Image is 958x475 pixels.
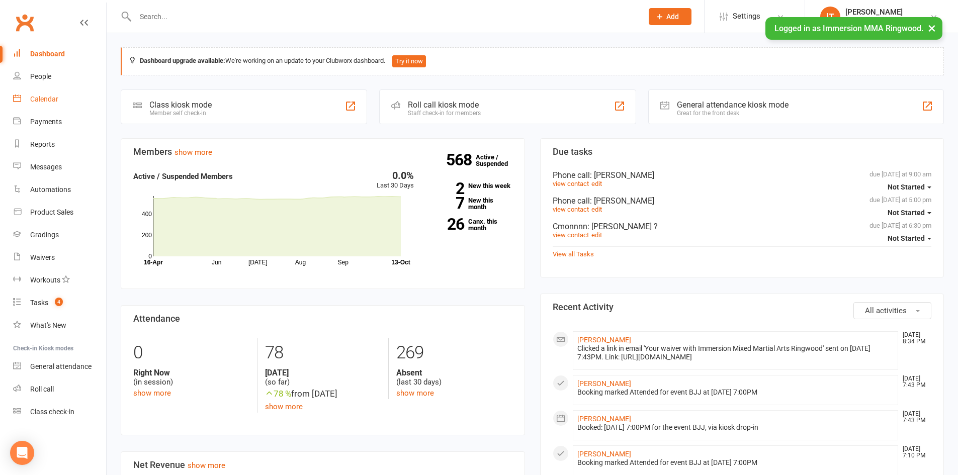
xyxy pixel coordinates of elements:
div: Reports [30,140,55,148]
div: Waivers [30,253,55,261]
span: All activities [865,306,907,315]
strong: Dashboard upgrade available: [140,57,225,64]
button: Not Started [888,204,931,222]
a: view contact [553,231,589,239]
div: Member self check-in [149,110,212,117]
strong: 7 [429,196,464,211]
strong: Right Now [133,368,249,377]
a: [PERSON_NAME] [577,450,631,458]
a: edit [591,180,602,187]
button: All activities [853,302,931,319]
button: Not Started [888,229,931,247]
a: Dashboard [13,43,106,65]
strong: 2 [429,181,464,196]
div: Phone call [553,170,932,180]
a: Tasks 4 [13,292,106,314]
strong: Absent [396,368,512,377]
h3: Recent Activity [553,302,932,312]
div: Roll call [30,385,54,393]
div: What's New [30,321,66,329]
span: : [PERSON_NAME] [590,196,654,206]
div: 269 [396,338,512,368]
div: [PERSON_NAME] [845,8,930,17]
time: [DATE] 7:43 PM [898,411,931,424]
div: Gradings [30,231,59,239]
time: [DATE] 8:34 PM [898,332,931,345]
div: Staff check-in for members [408,110,481,117]
span: Settings [733,5,760,28]
div: Class kiosk mode [149,100,212,110]
a: Reports [13,133,106,156]
div: Roll call kiosk mode [408,100,481,110]
button: Add [649,8,691,25]
a: view contact [553,206,589,213]
div: 78 [265,338,381,368]
a: Calendar [13,88,106,111]
a: Payments [13,111,106,133]
div: 0 [133,338,249,368]
div: Workouts [30,276,60,284]
button: Try it now [392,55,426,67]
a: Messages [13,156,106,178]
a: General attendance kiosk mode [13,355,106,378]
div: Class check-in [30,408,74,416]
span: : [PERSON_NAME] [590,170,654,180]
div: People [30,72,51,80]
div: Payments [30,118,62,126]
span: Not Started [888,183,925,191]
div: Messages [30,163,62,171]
div: from [DATE] [265,387,381,401]
a: Waivers [13,246,106,269]
div: (so far) [265,368,381,387]
div: Clicked a link in email 'Your waiver with Immersion Mixed Martial Arts Ringwood' sent on [DATE] 7... [577,344,894,361]
span: 4 [55,298,63,306]
h3: Net Revenue [133,460,512,470]
span: Add [666,13,679,21]
a: edit [591,206,602,213]
a: Product Sales [13,201,106,224]
a: view contact [553,180,589,187]
div: Product Sales [30,208,73,216]
div: 0.0% [377,170,414,180]
a: edit [591,231,602,239]
a: What's New [13,314,106,337]
div: Phone call [553,196,932,206]
a: View all Tasks [553,250,594,258]
strong: 568 [446,152,476,167]
h3: Attendance [133,314,512,324]
strong: [DATE] [265,368,381,377]
a: Automations [13,178,106,201]
div: Automations [30,185,71,194]
strong: 26 [429,217,464,232]
a: show more [396,389,434,398]
div: General attendance kiosk mode [677,100,789,110]
div: (last 30 days) [396,368,512,387]
time: [DATE] 7:10 PM [898,446,931,459]
div: (in session) [133,368,249,387]
div: General attendance [30,362,92,370]
div: Immersion MMA Ringwood [845,17,930,26]
div: Booked: [DATE] 7:00PM for the event BJJ, via kiosk drop-in [577,423,894,432]
a: show more [265,402,303,411]
span: : [PERSON_NAME] ? [587,222,658,231]
a: show more [133,389,171,398]
span: Not Started [888,209,925,217]
a: [PERSON_NAME] [577,415,631,423]
a: Class kiosk mode [13,401,106,423]
div: Cmonnnn [553,222,932,231]
button: × [923,17,941,39]
span: Logged in as Immersion MMA Ringwood. [774,24,923,33]
h3: Due tasks [553,147,932,157]
time: [DATE] 7:43 PM [898,375,931,389]
div: Open Intercom Messenger [10,441,34,465]
div: Last 30 Days [377,170,414,191]
strong: Active / Suspended Members [133,172,233,181]
a: Workouts [13,269,106,292]
div: Booking marked Attended for event BJJ at [DATE] 7:00PM [577,388,894,397]
div: Booking marked Attended for event BJJ at [DATE] 7:00PM [577,458,894,467]
a: Clubworx [12,10,37,35]
a: People [13,65,106,88]
a: 7New this month [429,197,512,210]
a: Gradings [13,224,106,246]
a: Roll call [13,378,106,401]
